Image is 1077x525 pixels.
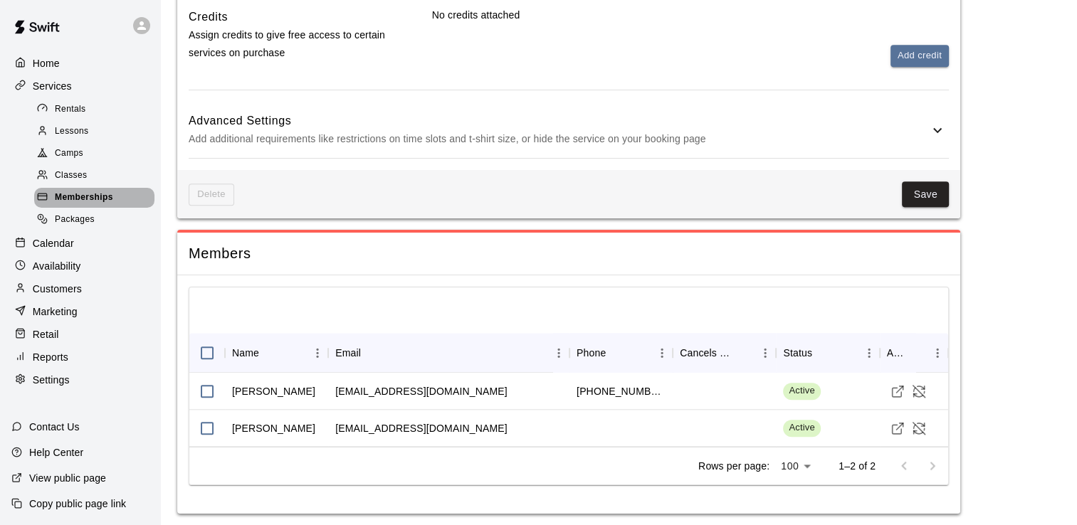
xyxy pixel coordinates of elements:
[11,53,149,74] a: Home
[33,304,78,319] p: Marketing
[225,333,328,373] div: Name
[927,342,948,364] button: Menu
[673,333,776,373] div: Cancels Date
[34,120,160,142] a: Lessons
[33,236,74,250] p: Calendar
[858,342,880,364] button: Menu
[335,333,361,373] div: Email
[34,210,154,230] div: Packages
[908,381,930,402] button: Cancel Membership
[335,384,507,398] div: tonysoliz29@aol.com
[11,278,149,299] a: Customers
[189,184,234,206] span: This membership cannot be deleted since it still has members
[783,333,812,373] div: Status
[11,233,149,254] a: Calendar
[680,333,735,373] div: Cancels Date
[812,343,832,363] button: Sort
[651,342,673,364] button: Menu
[29,445,83,460] p: Help Center
[232,333,259,373] div: Name
[839,459,876,473] p: 1–2 of 2
[11,346,149,368] a: Reports
[33,79,72,93] p: Services
[11,255,149,277] a: Availability
[307,342,328,364] button: Menu
[55,213,95,227] span: Packages
[880,333,949,373] div: Actions
[902,181,949,208] button: Save
[33,327,59,341] p: Retail
[783,384,820,398] span: Active
[577,384,666,398] div: +13258644401
[189,244,949,263] span: Members
[335,421,507,435] div: jwthornton716@gmail.com
[29,497,126,511] p: Copy public page link
[259,343,279,363] button: Sort
[11,369,149,391] a: Settings
[34,188,154,208] div: Memberships
[775,456,816,477] div: 100
[548,342,569,364] button: Menu
[361,343,381,363] button: Sort
[232,421,315,435] div: Jace Thornton
[189,26,387,62] p: Assign credits to give free access to certain services on purchase
[189,112,929,130] h6: Advanced Settings
[34,143,160,165] a: Camps
[34,165,160,187] a: Classes
[328,333,569,373] div: Email
[55,169,87,183] span: Classes
[232,384,315,398] div: Tony Soliz
[34,166,154,186] div: Classes
[11,324,149,345] a: Retail
[698,459,769,473] p: Rows per page:
[11,75,149,97] a: Services
[34,100,154,120] div: Rentals
[34,122,154,142] div: Lessons
[887,333,908,373] div: Actions
[189,102,949,158] div: Advanced SettingsAdd additional requirements like restrictions on time slots and t-shirt size, or...
[907,343,927,363] button: Sort
[29,420,80,434] p: Contact Us
[55,147,83,161] span: Camps
[33,350,68,364] p: Reports
[33,282,82,296] p: Customers
[33,259,81,273] p: Availability
[55,124,89,139] span: Lessons
[189,130,929,148] p: Add additional requirements like restrictions on time slots and t-shirt size, or hide the service...
[783,421,820,435] span: Active
[432,8,949,22] p: No credits attached
[887,381,908,402] a: Visit customer profile
[891,45,949,67] button: Add credit
[908,418,930,439] button: Cancel Membership
[34,187,160,209] a: Memberships
[189,8,228,26] h6: Credits
[11,301,149,322] a: Marketing
[606,343,626,363] button: Sort
[34,144,154,164] div: Camps
[577,333,606,373] div: Phone
[55,191,113,205] span: Memberships
[33,373,70,387] p: Settings
[29,471,106,485] p: View public page
[34,209,160,231] a: Packages
[755,342,776,364] button: Menu
[776,333,879,373] div: Status
[569,333,673,373] div: Phone
[55,102,86,117] span: Rentals
[34,98,160,120] a: Rentals
[887,418,908,439] a: Visit customer profile
[735,343,755,363] button: Sort
[33,56,60,70] p: Home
